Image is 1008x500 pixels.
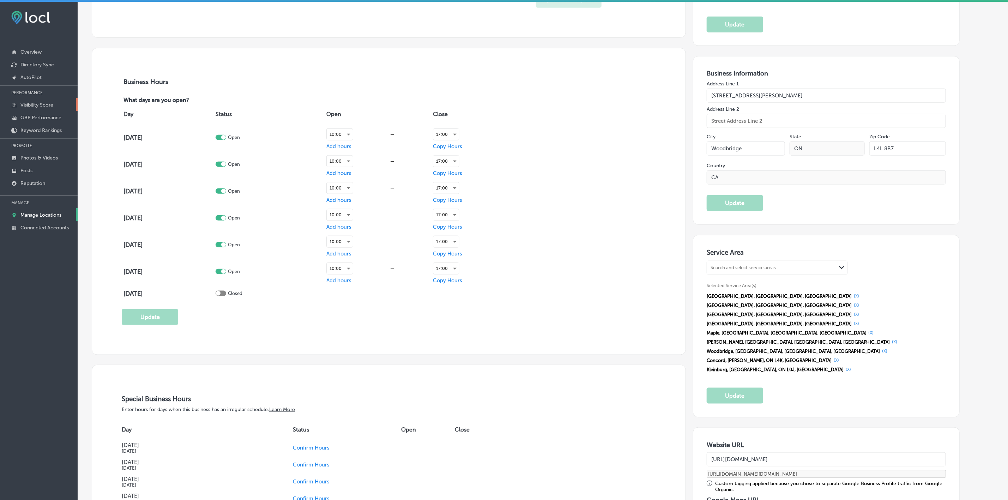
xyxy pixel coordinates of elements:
div: 17:00 [433,156,459,167]
h4: [DATE] [122,442,273,448]
h3: Website URL [707,441,946,449]
th: Open [401,420,455,439]
span: Confirm Hours [293,445,330,451]
button: Update [707,195,763,211]
p: Connected Accounts [20,225,69,231]
h4: [DATE] [123,214,214,222]
p: Reputation [20,180,45,186]
input: Street Address Line 2 [707,114,946,128]
h4: [DATE] [123,161,214,168]
input: Country [707,170,946,185]
input: Zip Code [869,141,946,156]
span: [GEOGRAPHIC_DATA], [GEOGRAPHIC_DATA], [GEOGRAPHIC_DATA] [707,294,852,299]
span: [GEOGRAPHIC_DATA], [GEOGRAPHIC_DATA], [GEOGRAPHIC_DATA] [707,303,852,308]
div: 10:00 [327,156,353,167]
button: (X) [867,330,876,336]
button: (X) [890,339,900,345]
div: 10:00 [327,236,353,247]
th: Close [431,104,522,124]
h4: [DATE] [122,459,273,465]
div: 17:00 [433,263,459,274]
span: Maple, [GEOGRAPHIC_DATA], [GEOGRAPHIC_DATA], [GEOGRAPHIC_DATA] [707,330,867,336]
span: Copy Hours [433,277,462,284]
p: Enter hours for days when this business has an irregular schedule. [122,406,656,412]
div: 10:00 [327,129,353,140]
span: Add hours [326,197,351,203]
p: Posts [20,168,32,174]
p: Closed [228,291,242,296]
span: [GEOGRAPHIC_DATA], [GEOGRAPHIC_DATA], [GEOGRAPHIC_DATA] [707,321,852,326]
span: Add hours [326,251,351,257]
button: (X) [832,357,841,363]
span: Concord, [PERSON_NAME], ON L4K, [GEOGRAPHIC_DATA] [707,358,832,363]
h4: [DATE] [123,187,214,195]
p: Open [228,215,240,221]
div: 17:00 [433,129,459,140]
div: 17:00 [433,182,459,194]
p: Overview [20,49,42,55]
div: — [353,239,431,244]
h3: Special Business Hours [122,395,656,403]
p: AutoPilot [20,74,42,80]
img: fda3e92497d09a02dc62c9cd864e3231.png [11,11,50,24]
div: Custom tagging applied because you chose to separate Google Business Profile traffic from Google ... [716,481,946,493]
div: 10:00 [327,209,353,221]
button: (X) [880,348,890,354]
span: Confirm Hours [293,478,330,485]
span: Add hours [326,277,351,284]
th: Status [293,420,401,439]
p: Open [228,135,240,140]
button: (X) [852,302,861,308]
h4: [DATE] [123,268,214,276]
button: (X) [852,293,861,299]
button: Update [122,309,178,325]
p: Directory Sync [20,62,54,68]
p: Visibility Score [20,102,53,108]
span: Add hours [326,224,351,230]
span: Kleinburg, [GEOGRAPHIC_DATA], ON L0J, [GEOGRAPHIC_DATA] [707,367,844,372]
div: — [353,185,431,191]
span: Confirm Hours [293,462,330,468]
th: Status [214,104,325,124]
button: (X) [844,367,853,372]
h4: [DATE] [123,290,214,297]
div: — [353,266,431,271]
p: Manage Locations [20,212,61,218]
span: Copy Hours [433,251,462,257]
span: Add hours [326,170,351,176]
span: [GEOGRAPHIC_DATA], [GEOGRAPHIC_DATA], [GEOGRAPHIC_DATA] [707,312,852,317]
label: Address Line 2 [707,106,946,112]
div: — [353,158,431,164]
div: — [353,132,431,137]
span: Copy Hours [433,224,462,230]
span: Woodbridge, [GEOGRAPHIC_DATA], [GEOGRAPHIC_DATA], [GEOGRAPHIC_DATA] [707,349,880,354]
span: Add hours [326,143,351,150]
p: Open [228,162,240,167]
div: 10:00 [327,263,353,274]
input: NY [790,141,865,156]
p: What days are you open? [122,97,240,104]
div: 17:00 [433,209,459,221]
button: (X) [852,312,861,317]
p: Photos & Videos [20,155,58,161]
p: Open [228,269,240,274]
h4: [DATE] [122,493,273,499]
h3: Business Information [707,70,946,77]
button: Update [707,388,763,404]
h3: Service Area [707,248,946,259]
span: Copy Hours [433,197,462,203]
span: [PERSON_NAME], [GEOGRAPHIC_DATA], [GEOGRAPHIC_DATA], [GEOGRAPHIC_DATA] [707,339,890,345]
p: Open [228,242,240,247]
input: Street Address Line 1 [707,89,946,103]
p: Open [228,188,240,194]
button: (X) [852,321,861,326]
div: 10:00 [327,182,353,194]
th: Day [122,104,214,124]
h4: [DATE] [123,241,214,249]
div: Search and select service areas [711,265,776,271]
h5: [DATE] [122,482,273,488]
span: Copy Hours [433,143,462,150]
label: State [790,134,801,140]
th: Open [325,104,431,124]
div: — [353,212,431,217]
